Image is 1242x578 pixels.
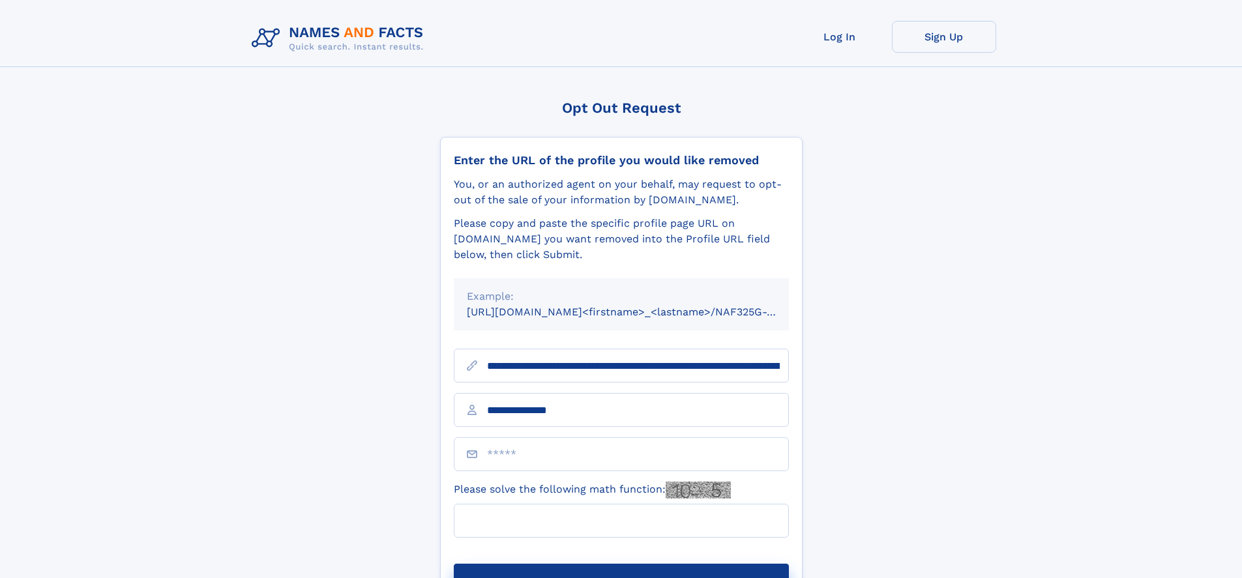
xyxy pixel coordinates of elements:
a: Log In [788,21,892,53]
div: Enter the URL of the profile you would like removed [454,153,789,167]
div: Example: [467,289,776,304]
a: Sign Up [892,21,996,53]
div: You, or an authorized agent on your behalf, may request to opt-out of the sale of your informatio... [454,177,789,208]
label: Please solve the following math function: [454,482,731,499]
div: Opt Out Request [440,100,803,116]
img: Logo Names and Facts [246,21,434,56]
small: [URL][DOMAIN_NAME]<firstname>_<lastname>/NAF325G-xxxxxxxx [467,306,814,318]
div: Please copy and paste the specific profile page URL on [DOMAIN_NAME] you want removed into the Pr... [454,216,789,263]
